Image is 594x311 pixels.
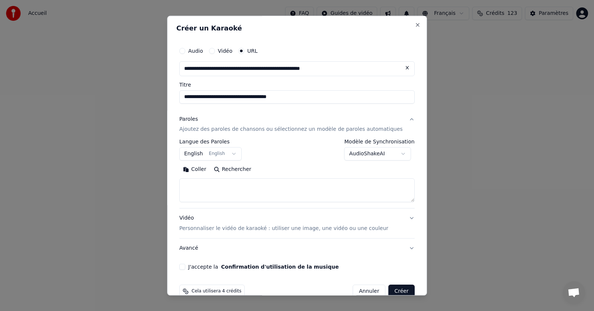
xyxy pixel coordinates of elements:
button: Annuler [353,285,385,298]
div: Vidéo [179,215,388,233]
label: Audio [188,48,203,54]
label: URL [247,48,258,54]
button: ParolesAjoutez des paroles de chansons ou sélectionnez un modèle de paroles automatiques [179,110,415,139]
div: Paroles [179,116,198,123]
label: J'accepte la [188,265,339,270]
button: Avancé [179,239,415,258]
button: Coller [179,164,210,176]
p: Ajoutez des paroles de chansons ou sélectionnez un modèle de paroles automatiques [179,126,403,133]
button: Rechercher [210,164,255,176]
p: Personnaliser le vidéo de karaoké : utiliser une image, une vidéo ou une couleur [179,225,388,233]
button: Créer [389,285,415,298]
label: Modèle de Synchronisation [345,139,415,145]
h2: Créer un Karaoké [176,25,418,32]
button: VidéoPersonnaliser le vidéo de karaoké : utiliser une image, une vidéo ou une couleur [179,209,415,239]
button: J'accepte la [221,265,339,270]
span: Cela utilisera 4 crédits [192,289,241,295]
div: ParolesAjoutez des paroles de chansons ou sélectionnez un modèle de paroles automatiques [179,139,415,208]
label: Titre [179,82,415,87]
label: Vidéo [218,48,232,54]
label: Langue des Paroles [179,139,242,145]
